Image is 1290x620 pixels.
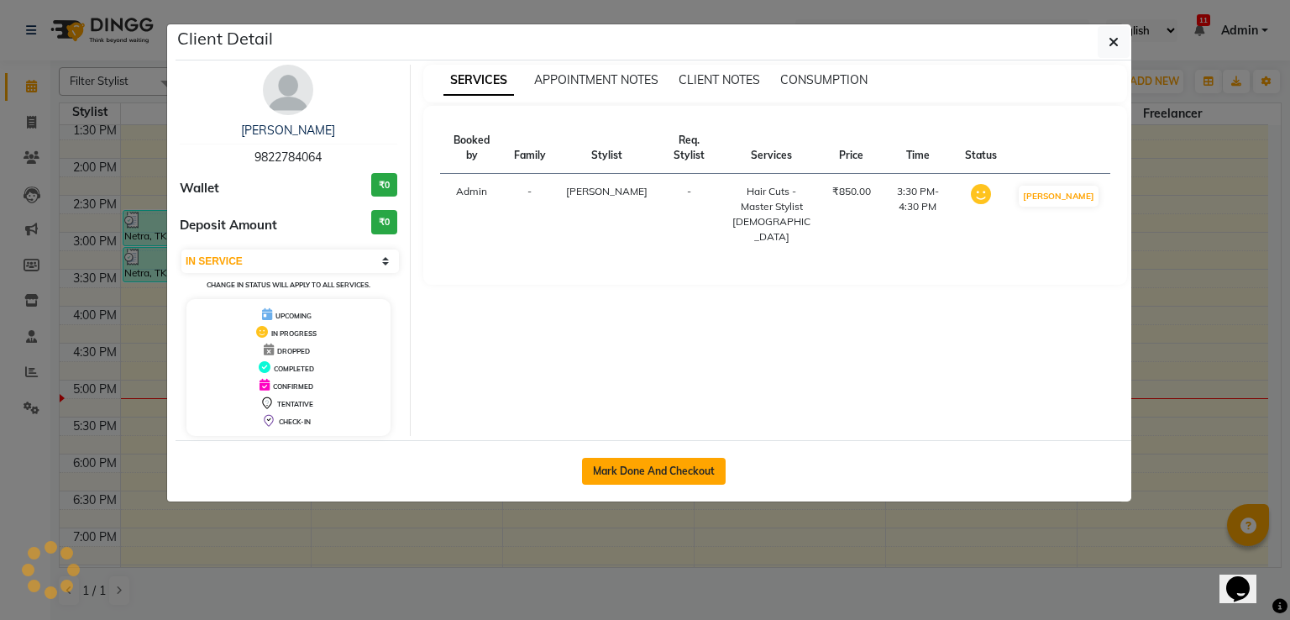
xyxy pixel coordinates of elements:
th: Services [721,123,822,174]
button: Mark Done And Checkout [582,458,726,485]
th: Family [504,123,556,174]
th: Req. Stylist [658,123,721,174]
th: Price [822,123,881,174]
span: [PERSON_NAME] [566,185,648,197]
div: ₹850.00 [832,184,871,199]
iframe: chat widget [1219,553,1273,603]
span: IN PROGRESS [271,329,317,338]
div: Hair Cuts - Master Stylist [DEMOGRAPHIC_DATA] [732,184,812,244]
a: [PERSON_NAME] [241,123,335,138]
td: Admin [440,174,504,255]
td: - [504,174,556,255]
th: Booked by [440,123,504,174]
span: CLIENT NOTES [679,72,760,87]
span: SERVICES [443,66,514,96]
span: 9822784064 [254,150,322,165]
span: Deposit Amount [180,216,277,235]
th: Status [955,123,1007,174]
span: DROPPED [277,347,310,355]
h3: ₹0 [371,210,397,234]
span: Wallet [180,179,219,198]
img: avatar [263,65,313,115]
span: CONSUMPTION [780,72,868,87]
small: Change in status will apply to all services. [207,281,370,289]
h5: Client Detail [177,26,273,51]
button: [PERSON_NAME] [1019,186,1099,207]
td: 3:30 PM-4:30 PM [881,174,955,255]
span: CONFIRMED [273,382,313,391]
span: CHECK-IN [279,418,311,426]
th: Time [881,123,955,174]
span: COMPLETED [274,365,314,373]
span: UPCOMING [275,312,312,320]
td: - [658,174,721,255]
span: APPOINTMENT NOTES [534,72,658,87]
h3: ₹0 [371,173,397,197]
span: TENTATIVE [277,400,313,408]
th: Stylist [556,123,658,174]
